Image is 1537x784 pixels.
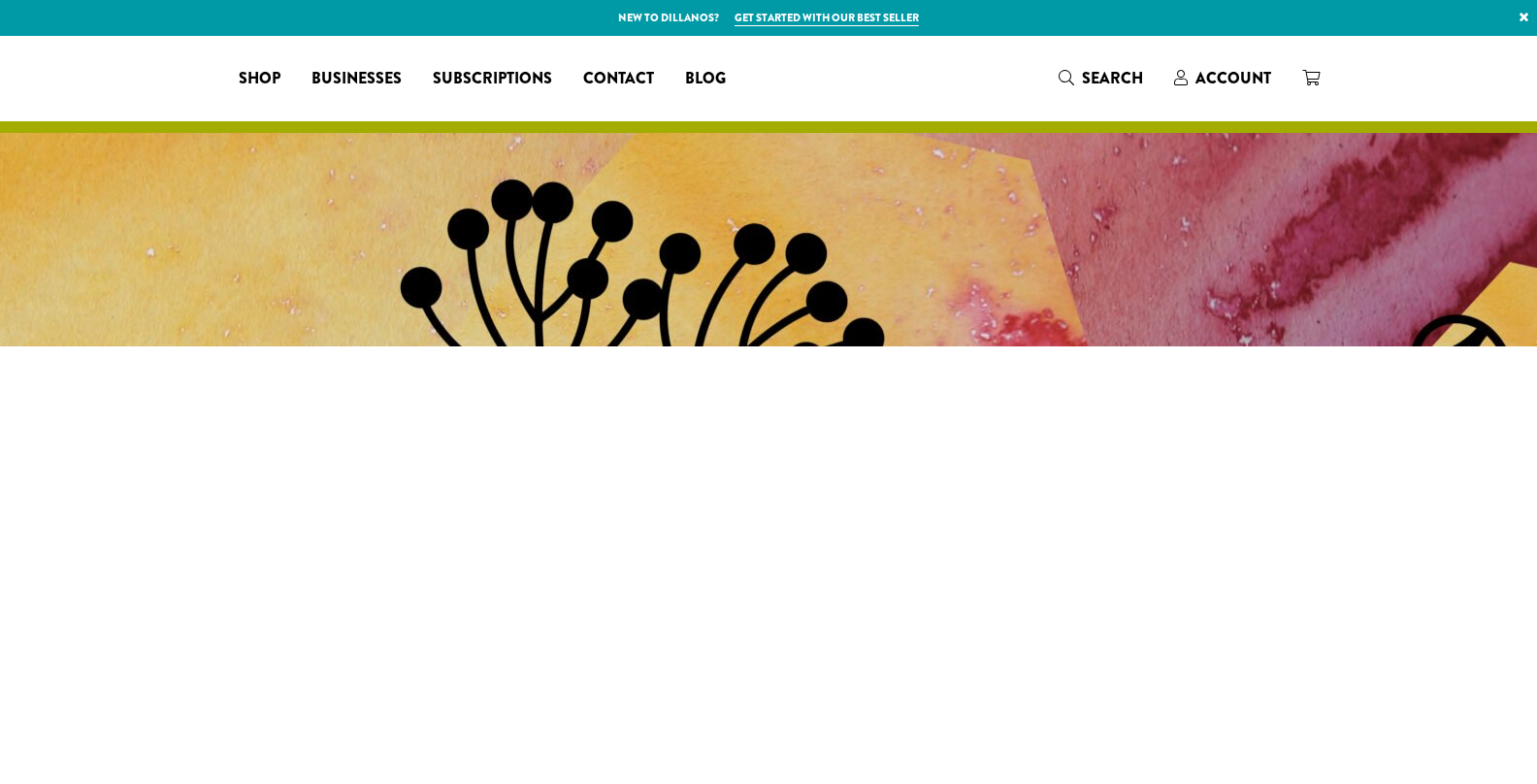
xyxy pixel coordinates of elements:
[1082,67,1143,89] span: Search
[1043,62,1159,94] a: Search
[239,67,280,91] span: Shop
[223,63,296,94] a: Shop
[583,67,654,91] span: Contact
[1195,67,1271,89] span: Account
[311,67,402,91] span: Businesses
[685,67,726,91] span: Blog
[735,10,919,26] a: Get started with our best seller
[433,67,552,91] span: Subscriptions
